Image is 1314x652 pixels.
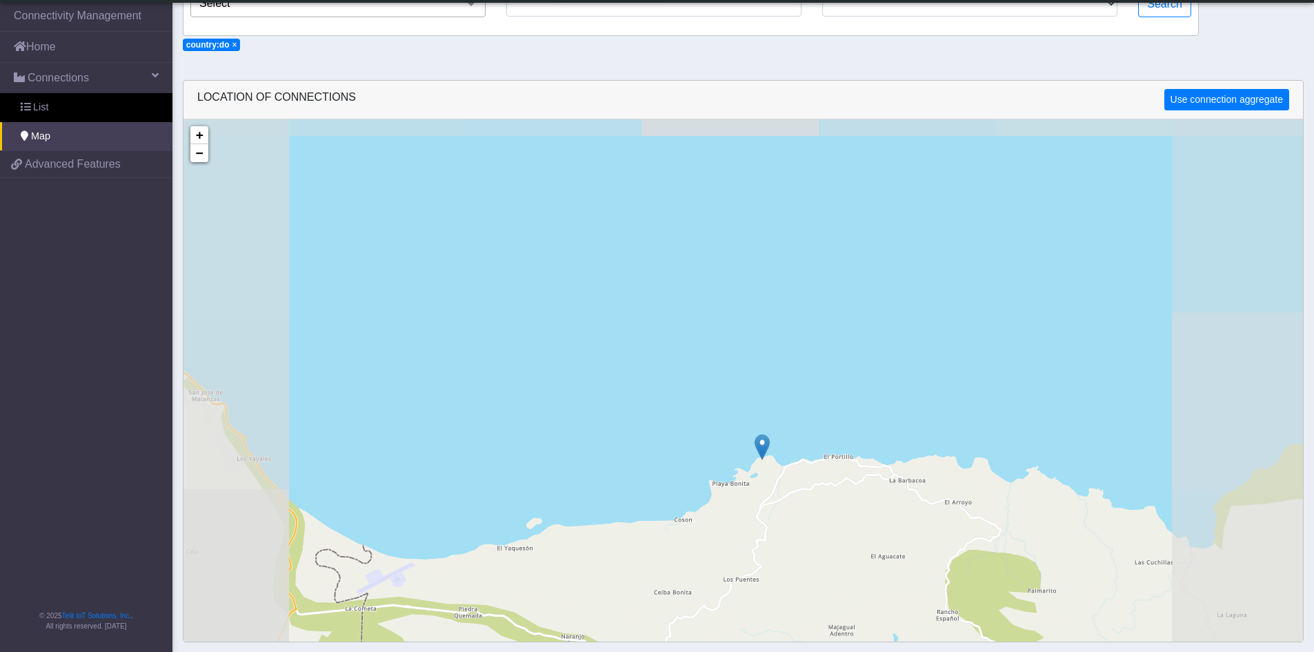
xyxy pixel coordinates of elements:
button: Use connection aggregate [1164,89,1289,110]
span: List [33,100,48,115]
span: Connections [28,70,89,86]
span: country:do [186,40,230,50]
a: Telit IoT Solutions, Inc. [62,612,131,620]
div: LOCATION OF CONNECTIONS [183,81,1303,119]
a: Zoom out [190,144,208,162]
span: Map [31,129,50,144]
span: × [232,40,237,50]
button: Close [232,41,237,49]
span: Advanced Features [25,156,121,172]
a: Zoom in [190,126,208,144]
